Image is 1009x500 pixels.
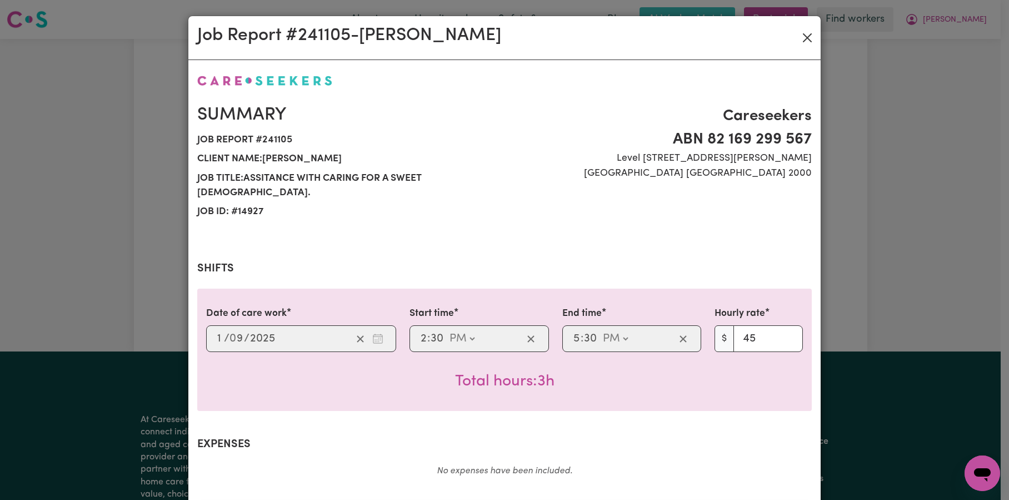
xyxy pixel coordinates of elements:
input: -- [573,330,581,347]
label: Hourly rate [715,306,765,321]
button: Enter the date of care work [369,330,387,347]
label: End time [562,306,602,321]
span: ABN 82 169 299 567 [511,128,812,151]
input: -- [430,330,444,347]
span: / [244,333,249,345]
label: Start time [409,306,454,321]
span: : [427,333,430,345]
input: -- [420,330,427,347]
span: Total hours worked: 3 hours [455,374,555,389]
h2: Expenses [197,438,812,451]
input: -- [230,330,244,347]
h2: Shifts [197,262,812,275]
span: Job report # 241105 [197,131,498,150]
button: Clear date [352,330,369,347]
span: Client name: [PERSON_NAME] [197,150,498,169]
span: : [581,333,583,345]
em: No expenses have been included. [437,467,572,476]
span: Careseekers [511,105,812,128]
span: Job ID: # 14927 [197,202,498,221]
span: Level [STREET_ADDRESS][PERSON_NAME] [511,151,812,166]
input: -- [217,330,224,347]
img: Careseekers logo [197,76,332,86]
span: Job title: Assitance with caring for a sweet [DEMOGRAPHIC_DATA]. [197,169,498,203]
input: ---- [249,330,276,347]
span: $ [715,325,734,352]
button: Close [798,29,816,47]
h2: Job Report # 241105 - [PERSON_NAME] [197,25,501,46]
label: Date of care work [206,306,287,321]
span: / [224,333,229,345]
span: [GEOGRAPHIC_DATA] [GEOGRAPHIC_DATA] 2000 [511,166,812,181]
h2: Summary [197,105,498,126]
iframe: Button to launch messaging window [965,456,1000,491]
input: -- [583,330,597,347]
span: 0 [229,333,236,344]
